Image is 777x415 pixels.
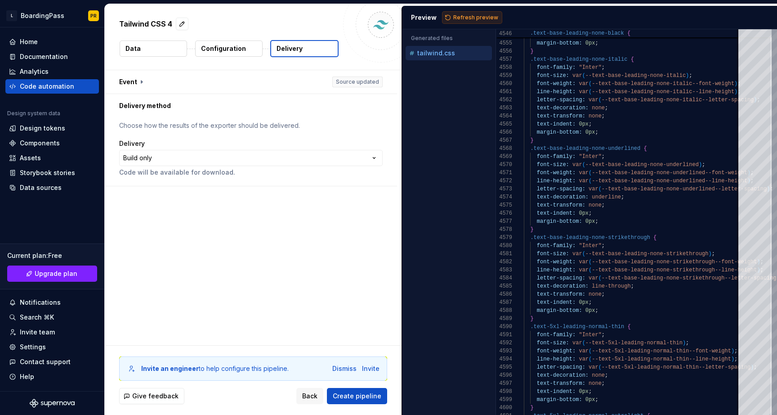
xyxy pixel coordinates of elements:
[20,372,34,381] div: Help
[20,313,54,322] div: Search ⌘K
[195,41,263,57] button: Configuration
[589,121,592,127] span: ;
[496,266,512,274] div: 4583
[20,52,68,61] div: Documentation
[327,388,387,404] button: Create pipeline
[595,397,598,403] span: ;
[5,50,99,64] a: Documentation
[277,44,303,53] p: Delivery
[585,251,708,257] span: --text-base-leading-none-strikethrough
[653,235,656,241] span: {
[585,40,595,46] span: 0px
[496,177,512,185] div: 4572
[689,72,692,79] span: ;
[572,340,582,346] span: var
[496,88,512,96] div: 4561
[595,129,598,135] span: ;
[496,331,512,339] div: 4591
[332,364,357,373] button: Dismiss
[496,307,512,315] div: 4588
[598,364,601,370] span: (
[496,282,512,290] div: 4585
[589,89,592,95] span: (
[496,161,512,169] div: 4570
[536,364,585,370] span: letter-spacing:
[5,180,99,195] a: Data sources
[120,41,187,57] button: Data
[125,44,141,53] p: Data
[589,259,592,265] span: (
[592,170,747,176] span: --text-base-leading-none-underlined--font-weight
[589,299,592,306] span: ;
[5,121,99,135] a: Design tokens
[536,380,585,387] span: text-transform:
[536,372,588,379] span: text-decoration:
[296,388,323,404] button: Back
[496,120,512,128] div: 4565
[698,162,701,168] span: )
[496,274,512,282] div: 4584
[496,185,512,193] div: 4573
[585,340,682,346] span: --text-5xl-leading-normal-thin
[579,299,589,306] span: 0px
[579,170,589,176] span: var
[496,193,512,201] div: 4574
[592,259,754,265] span: --text-base-leading-none-strikethrough--font-weigh
[734,348,737,354] span: ;
[579,121,589,127] span: 0px
[530,30,624,36] span: .text-base-leading-none-black
[536,388,575,395] span: text-indent:
[141,364,289,373] div: to help configure this pipeline.
[20,139,60,148] div: Components
[536,356,575,362] span: line-height:
[530,56,627,63] span: .text-base-leading-none-italic
[90,12,97,19] div: PR
[536,251,569,257] span: font-size:
[589,178,592,184] span: (
[21,11,64,20] div: BoardingPass
[496,217,512,226] div: 4577
[141,365,199,372] b: Invite an engineer
[630,283,634,289] span: ;
[496,104,512,112] div: 4563
[643,145,647,152] span: {
[595,218,598,225] span: ;
[536,72,569,79] span: font-size:
[7,110,60,117] div: Design system data
[132,392,179,401] span: Give feedback
[119,388,184,404] button: Give feedback
[302,392,317,401] span: Back
[496,298,512,307] div: 4587
[5,166,99,180] a: Storybook stories
[20,37,38,46] div: Home
[362,364,380,373] button: Invite
[536,332,575,338] span: font-family:
[496,388,512,396] div: 4598
[598,97,601,103] span: (
[579,259,589,265] span: var
[734,356,737,362] span: ;
[536,194,588,200] span: text-decoration:
[592,283,630,289] span: line-through
[601,243,604,249] span: ;
[496,379,512,388] div: 4597
[579,356,589,362] span: var
[627,324,630,330] span: {
[496,347,512,355] div: 4593
[582,251,585,257] span: (
[589,348,592,354] span: (
[20,67,49,76] div: Analytics
[605,372,608,379] span: ;
[411,35,487,42] p: Generated files
[589,210,592,217] span: ;
[20,343,46,352] div: Settings
[589,97,598,103] span: var
[601,202,604,208] span: ;
[496,63,512,72] div: 4558
[621,194,624,200] span: ;
[536,97,585,103] span: letter-spacing:
[30,399,75,408] svg: Supernova Logo
[579,243,601,249] span: "Inter"
[119,18,172,29] p: Tailwind CSS 4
